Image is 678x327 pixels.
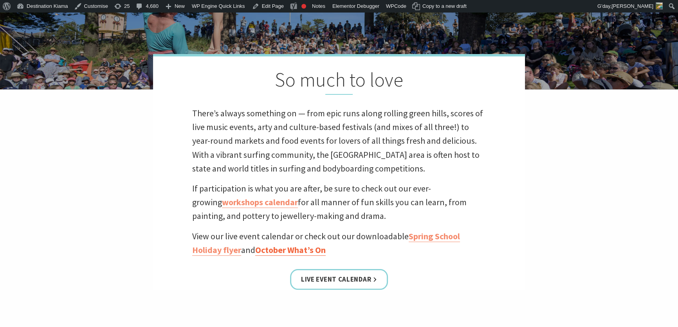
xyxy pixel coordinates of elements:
[222,197,298,208] a: workshops calendar
[290,269,388,290] a: Live Event Calendar
[192,229,486,257] p: View our live event calendar or check out our downloadable and
[192,68,486,95] h2: So much to love
[192,182,486,223] p: If participation is what you are after, be sure to check out our ever-growing for all manner of f...
[255,244,326,256] a: October What’s On
[611,3,653,9] span: [PERSON_NAME]
[192,107,486,175] p: There’s always something on — from epic runs along rolling green hills, scores of live music even...
[192,231,460,256] a: Spring School Holiday flyer
[301,4,306,9] div: Focus keyphrase not set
